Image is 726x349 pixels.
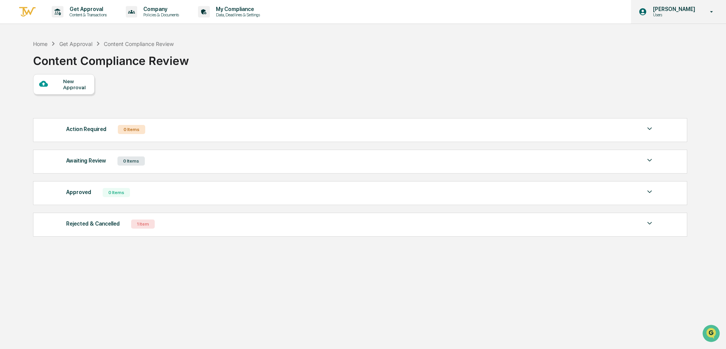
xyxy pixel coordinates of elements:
img: 1746055101610-c473b297-6a78-478c-a979-82029cc54cd1 [8,58,21,72]
div: Rejected & Cancelled [66,219,120,229]
div: 0 Items [118,125,145,134]
div: Approved [66,187,91,197]
div: 🔎 [8,111,14,117]
p: Policies & Documents [137,12,183,17]
span: Attestations [63,96,94,103]
div: 🖐️ [8,96,14,103]
a: 🖐️Preclearance [5,93,52,106]
span: Preclearance [15,96,49,103]
div: We're available if you need us! [26,66,96,72]
div: 0 Items [103,188,130,197]
button: Start new chat [129,60,138,69]
p: Get Approval [63,6,111,12]
div: 1 Item [131,220,155,229]
p: How can we help? [8,16,138,28]
a: 🔎Data Lookup [5,107,51,121]
img: caret [645,156,654,165]
p: Content & Transactions [63,12,111,17]
p: [PERSON_NAME] [647,6,699,12]
div: Start new chat [26,58,125,66]
p: Company [137,6,183,12]
div: Awaiting Review [66,156,106,166]
iframe: Open customer support [702,324,722,344]
a: 🗄️Attestations [52,93,97,106]
div: Get Approval [59,41,92,47]
img: caret [645,124,654,133]
img: caret [645,187,654,196]
div: New Approval [63,78,89,90]
span: Data Lookup [15,110,48,118]
div: Content Compliance Review [33,48,189,68]
div: Content Compliance Review [104,41,174,47]
div: Action Required [66,124,106,134]
img: caret [645,219,654,228]
p: Data, Deadlines & Settings [210,12,264,17]
div: 🗄️ [55,96,61,103]
span: Pylon [76,129,92,134]
div: Home [33,41,48,47]
p: Users [647,12,699,17]
a: Powered byPylon [54,128,92,134]
img: logo [18,6,36,18]
div: 0 Items [117,156,145,166]
p: My Compliance [210,6,264,12]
